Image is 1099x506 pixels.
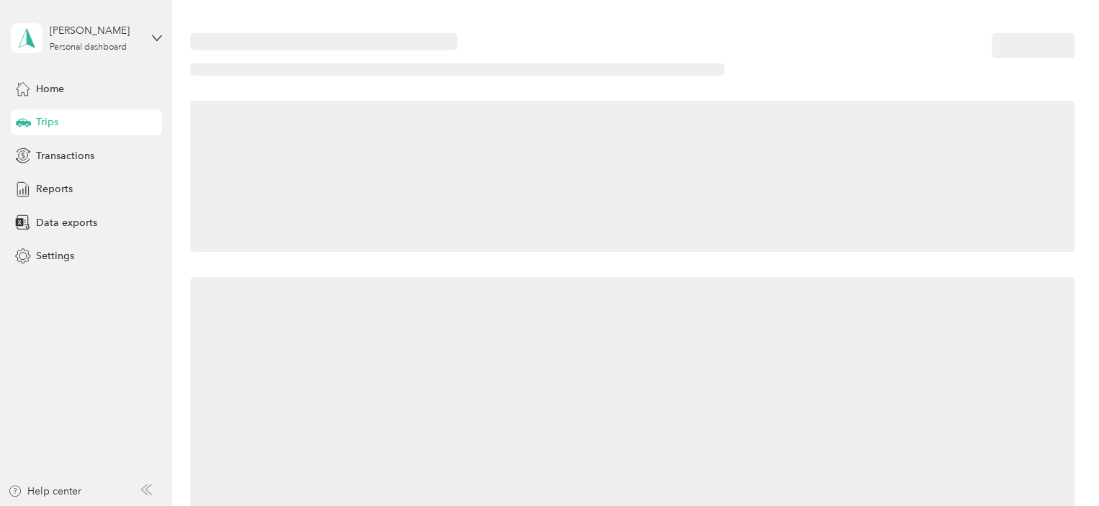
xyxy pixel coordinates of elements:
span: Data exports [36,215,97,230]
iframe: Everlance-gr Chat Button Frame [1018,425,1099,506]
div: Personal dashboard [50,43,127,52]
span: Home [36,81,64,96]
span: Transactions [36,148,94,163]
div: [PERSON_NAME] [50,23,140,38]
span: Settings [36,248,74,263]
span: Trips [36,114,58,130]
span: Reports [36,181,73,196]
button: Help center [8,484,81,499]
